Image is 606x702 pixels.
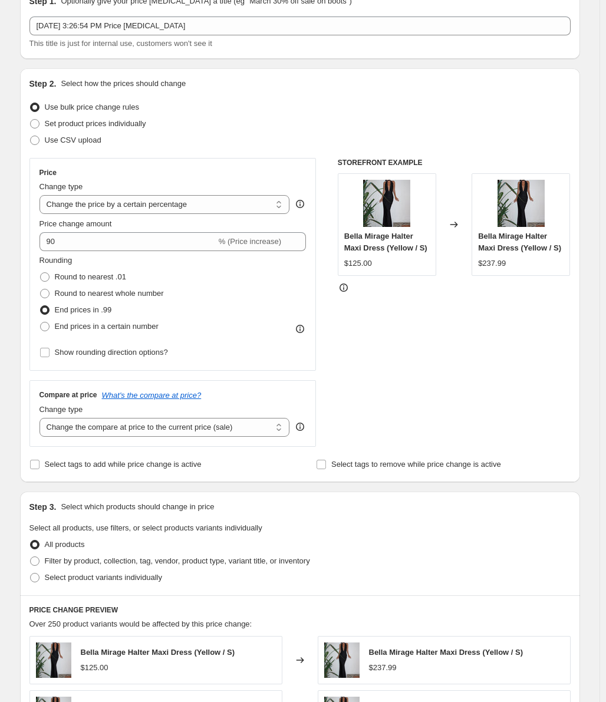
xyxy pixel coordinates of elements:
[369,663,397,672] span: $237.99
[45,540,85,549] span: All products
[39,390,97,400] h3: Compare at price
[29,523,262,532] span: Select all products, use filters, or select products variants individually
[45,460,202,469] span: Select tags to add while price change is active
[338,158,571,167] h6: STOREFRONT EXAMPLE
[294,421,306,433] div: help
[219,237,281,246] span: % (Price increase)
[81,648,235,657] span: Bella Mirage Halter Maxi Dress (Yellow / S)
[39,168,57,177] h3: Price
[81,663,108,672] span: $125.00
[45,556,310,565] span: Filter by product, collection, tag, vendor, product type, variant title, or inventory
[102,391,202,400] button: What's the compare at price?
[39,219,112,228] span: Price change amount
[61,78,186,90] p: Select how the prices should change
[55,305,112,314] span: End prices in .99
[498,180,545,227] img: bellaovo-yellow-s-bella-mirage-halter-maxi-dress-30271023644857_80x.webp
[45,573,162,582] span: Select product variants individually
[29,17,571,35] input: 30% off holiday sale
[45,103,139,111] span: Use bulk price change rules
[36,642,71,678] img: bellaovo-yellow-s-bella-mirage-halter-maxi-dress-30271023644857_80x.webp
[55,272,126,281] span: Round to nearest .01
[55,289,164,298] span: Round to nearest whole number
[39,232,216,251] input: -15
[39,405,83,414] span: Change type
[29,605,571,615] h6: PRICE CHANGE PREVIEW
[369,648,523,657] span: Bella Mirage Halter Maxi Dress (Yellow / S)
[478,232,561,252] span: Bella Mirage Halter Maxi Dress (Yellow / S)
[294,198,306,210] div: help
[29,78,57,90] h2: Step 2.
[324,642,360,678] img: bellaovo-yellow-s-bella-mirage-halter-maxi-dress-30271023644857_80x.webp
[363,180,410,227] img: bellaovo-yellow-s-bella-mirage-halter-maxi-dress-30271023644857_80x.webp
[478,259,506,268] span: $237.99
[29,501,57,513] h2: Step 3.
[331,460,501,469] span: Select tags to remove while price change is active
[344,259,372,268] span: $125.00
[39,182,83,191] span: Change type
[55,322,159,331] span: End prices in a certain number
[39,256,73,265] span: Rounding
[55,348,168,357] span: Show rounding direction options?
[344,232,427,252] span: Bella Mirage Halter Maxi Dress (Yellow / S)
[29,39,212,48] span: This title is just for internal use, customers won't see it
[61,501,214,513] p: Select which products should change in price
[45,136,101,144] span: Use CSV upload
[45,119,146,128] span: Set product prices individually
[29,619,252,628] span: Over 250 product variants would be affected by this price change:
